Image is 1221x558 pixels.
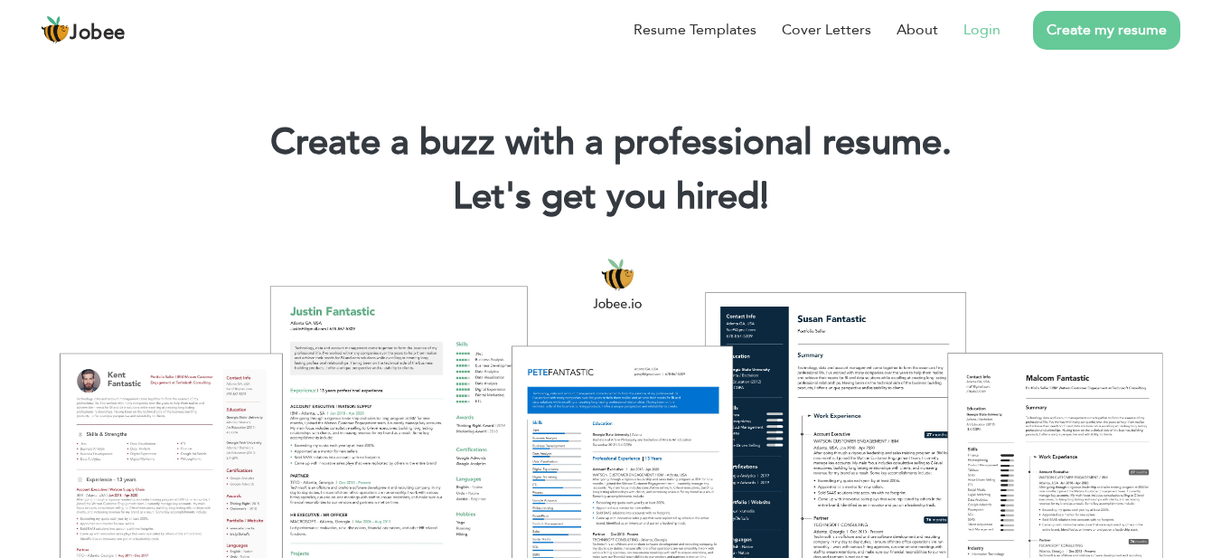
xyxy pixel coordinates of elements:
[41,15,70,44] img: jobee.io
[782,19,871,41] a: Cover Letters
[41,15,126,44] a: Jobee
[963,19,1000,41] a: Login
[70,24,126,43] span: Jobee
[1033,11,1180,50] a: Create my resume
[897,19,938,41] a: About
[541,172,769,222] span: get you hired!
[634,19,756,41] a: Resume Templates
[27,174,1194,221] h2: Let's
[760,172,768,222] span: |
[27,119,1194,166] h1: Create a buzz with a professional resume.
